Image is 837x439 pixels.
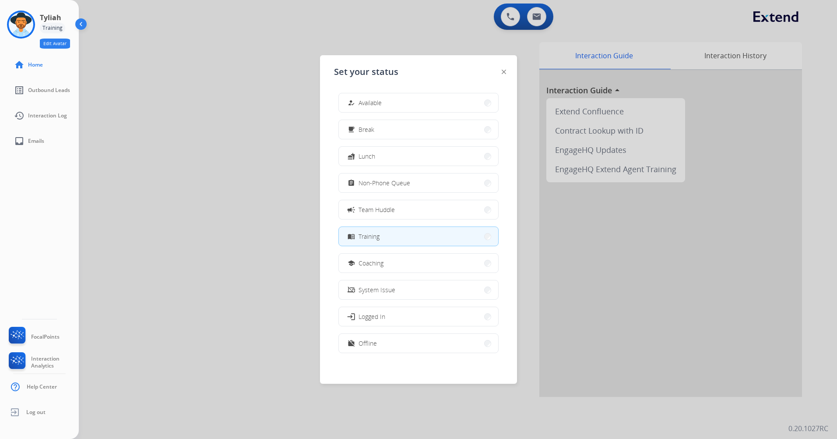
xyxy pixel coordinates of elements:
button: System Issue [339,280,498,299]
a: Interaction Analytics [7,352,79,372]
mat-icon: fastfood [348,152,355,160]
button: Coaching [339,254,498,273]
mat-icon: assignment [348,179,355,187]
span: Emails [28,138,44,145]
div: Training [40,23,65,33]
span: Help Center [27,383,57,390]
mat-icon: history [14,110,25,121]
button: Offline [339,334,498,353]
mat-icon: menu_book [348,233,355,240]
button: Non-Phone Queue [339,173,498,192]
mat-icon: free_breakfast [348,126,355,133]
span: Interaction Log [28,112,67,119]
button: Available [339,93,498,112]
mat-icon: how_to_reg [348,99,355,106]
img: close-button [502,70,506,74]
span: Team Huddle [359,205,395,214]
span: Non-Phone Queue [359,178,410,188]
mat-icon: campaign [347,205,355,214]
span: Lunch [359,152,375,161]
img: avatar [9,12,33,37]
button: Edit Avatar [40,39,70,49]
h3: Tyliah [40,12,61,23]
span: System Issue [359,285,395,294]
mat-icon: phonelink_off [348,286,355,294]
span: Interaction Analytics [31,355,79,369]
span: FocalPoints [31,333,60,340]
a: FocalPoints [7,327,60,347]
button: Training [339,227,498,246]
span: Log out [26,409,46,416]
span: Outbound Leads [28,87,70,94]
span: Break [359,125,374,134]
p: 0.20.1027RC [788,423,828,434]
span: Coaching [359,258,383,268]
span: Logged In [359,312,385,321]
span: Training [359,232,380,241]
mat-icon: school [348,259,355,267]
mat-icon: inbox [14,136,25,146]
mat-icon: work_off [348,340,355,347]
button: Break [339,120,498,139]
span: Set your status [334,66,398,78]
span: Offline [359,339,377,348]
mat-icon: login [347,312,355,321]
button: Logged In [339,307,498,326]
button: Lunch [339,147,498,166]
mat-icon: home [14,60,25,70]
mat-icon: list_alt [14,85,25,96]
span: Home [28,61,43,68]
button: Team Huddle [339,200,498,219]
span: Available [359,98,382,107]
